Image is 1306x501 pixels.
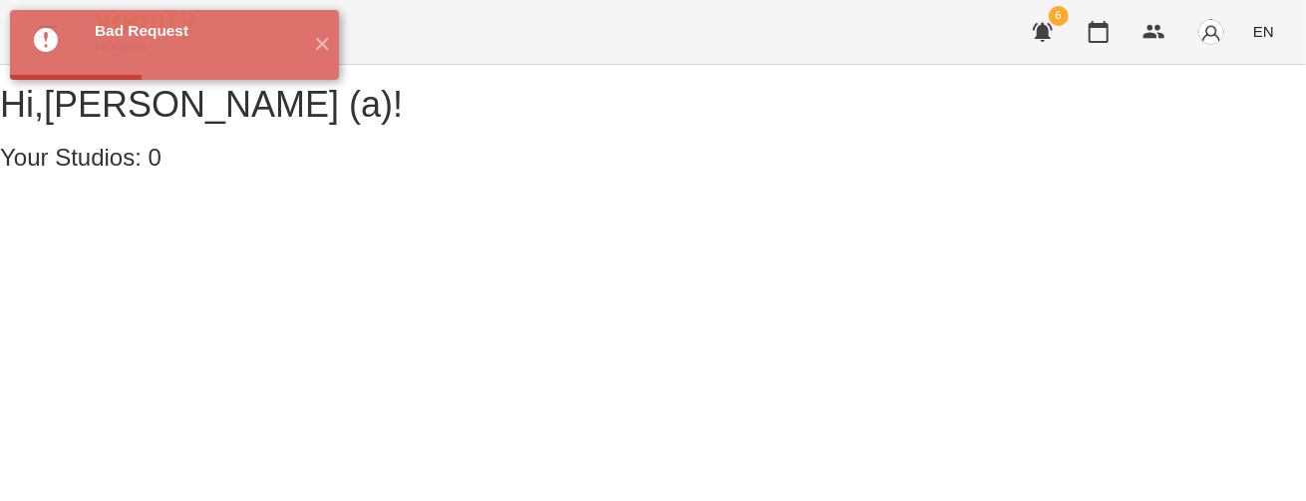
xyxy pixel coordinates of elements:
[95,20,299,42] div: Bad Request
[1245,13,1282,50] button: EN
[149,144,162,171] span: 0
[1197,18,1225,46] img: avatar_s.png
[1253,21,1274,42] span: EN
[1049,6,1069,26] span: 6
